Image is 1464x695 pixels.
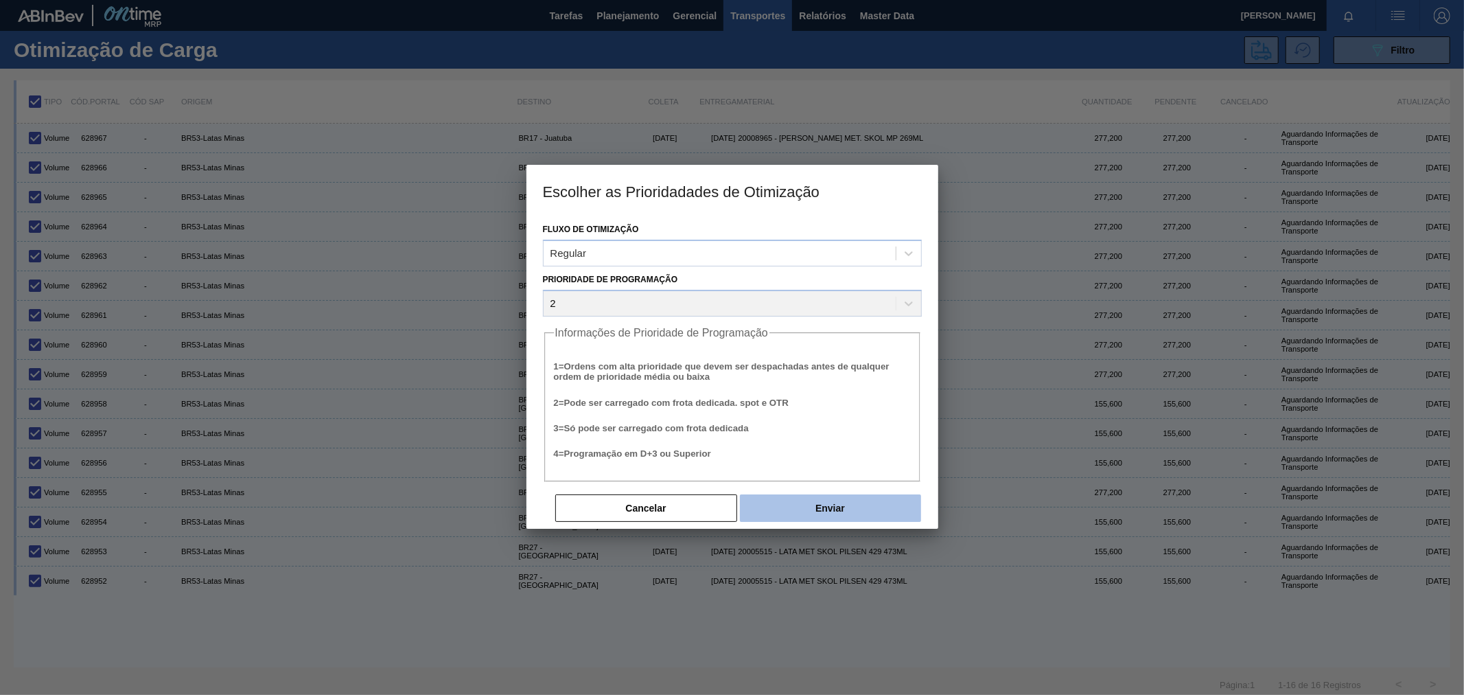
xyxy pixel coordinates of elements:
[554,327,769,339] legend: Informações de Prioridade de Programação
[555,494,737,522] button: Cancelar
[550,247,587,259] div: Regular
[554,361,911,382] h5: 1 = Ordens com alta prioridade que devem ser despachadas antes de qualquer ordem de prioridade mé...
[554,398,911,408] h5: 2 = Pode ser carregado com frota dedicada. spot e OTR
[740,494,921,522] button: Enviar
[543,275,678,284] label: Prioridade de Programação
[543,225,639,234] label: Fluxo de Otimização
[526,165,938,217] h3: Escolher as Prioridadades de Otimização
[554,448,911,459] h5: 4 = Programação em D+3 ou Superior
[554,423,911,433] h5: 3 = Só pode ser carregado com frota dedicada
